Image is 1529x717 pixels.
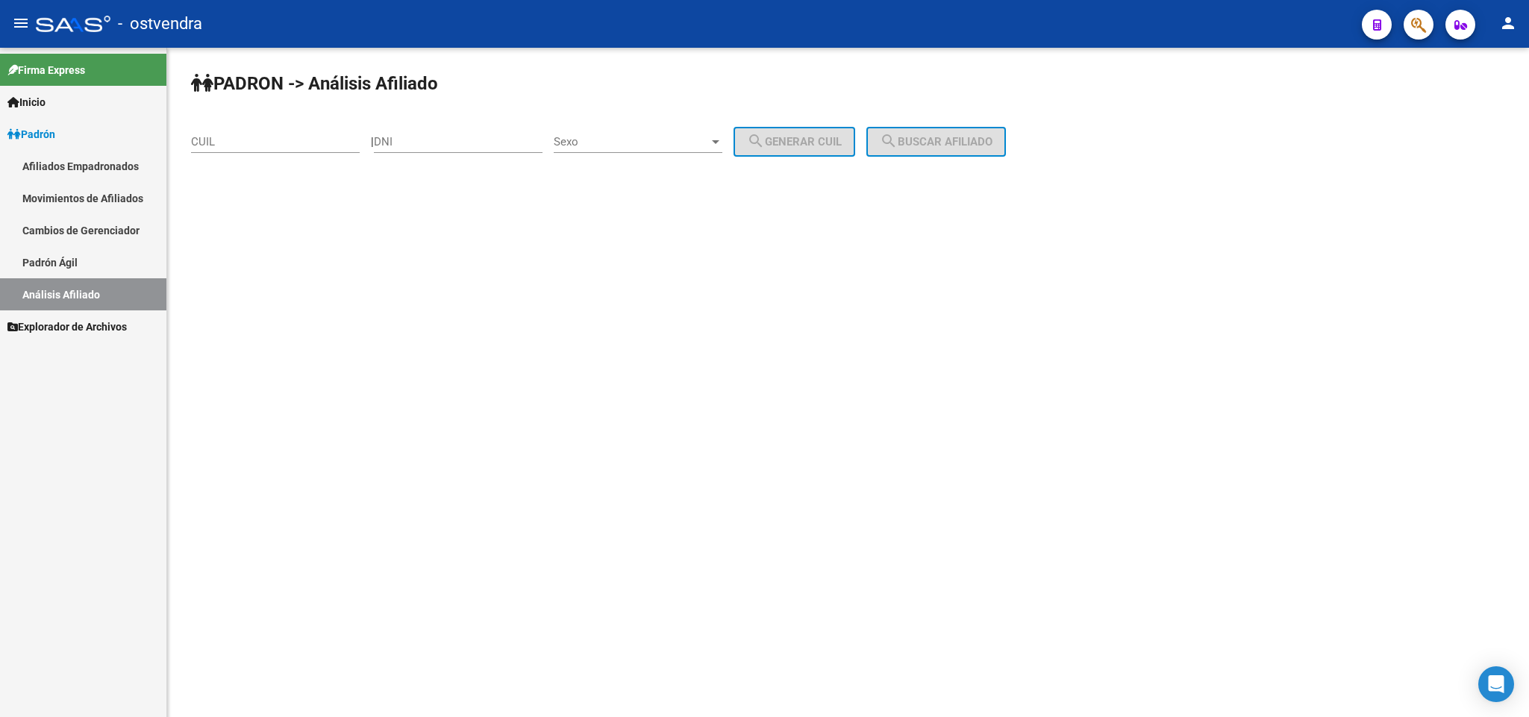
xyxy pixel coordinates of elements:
[866,127,1006,157] button: Buscar afiliado
[880,135,992,148] span: Buscar afiliado
[554,135,709,148] span: Sexo
[1499,14,1517,32] mat-icon: person
[7,126,55,143] span: Padrón
[880,132,898,150] mat-icon: search
[734,127,855,157] button: Generar CUIL
[118,7,202,40] span: - ostvendra
[747,135,842,148] span: Generar CUIL
[747,132,765,150] mat-icon: search
[1478,666,1514,702] div: Open Intercom Messenger
[7,319,127,335] span: Explorador de Archivos
[191,73,438,94] strong: PADRON -> Análisis Afiliado
[371,135,866,148] div: |
[12,14,30,32] mat-icon: menu
[7,62,85,78] span: Firma Express
[7,94,46,110] span: Inicio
